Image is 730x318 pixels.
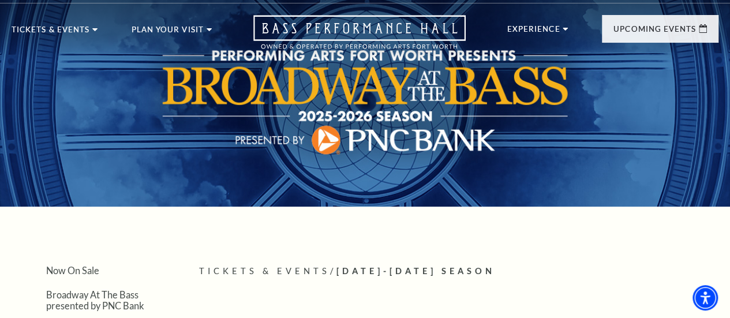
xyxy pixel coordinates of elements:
span: [DATE]-[DATE] Season [336,266,495,276]
a: Now On Sale [46,265,99,276]
p: Tickets & Events [12,26,89,40]
a: Open this option [212,15,507,61]
p: Plan Your Visit [132,26,204,40]
div: Accessibility Menu [692,285,718,310]
a: Broadway At The Bass presented by PNC Bank [46,289,144,311]
p: Experience [507,25,560,39]
span: Tickets & Events [199,266,330,276]
p: Upcoming Events [613,25,696,39]
p: / [199,264,718,279]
